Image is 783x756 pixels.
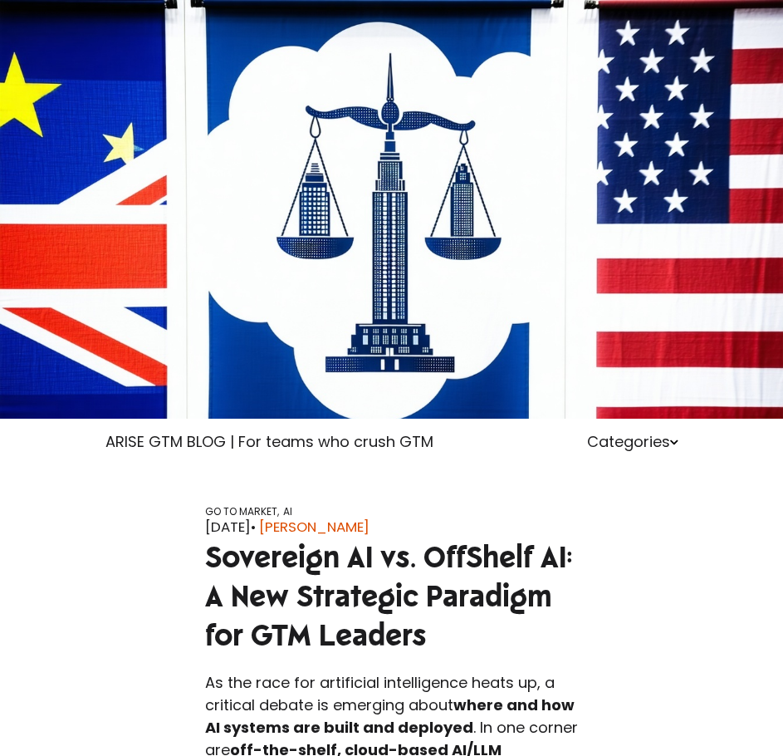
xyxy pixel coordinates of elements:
[259,517,369,538] a: [PERSON_NAME]
[205,504,279,518] a: GO TO MARKET,
[105,431,433,452] a: ARISE GTM BLOG | For teams who crush GTM
[283,504,292,518] a: AI
[205,517,579,538] div: [DATE]
[700,676,783,756] div: Widget chat
[587,431,678,452] a: Categories
[700,676,783,756] iframe: Chat Widget
[205,695,575,738] strong: where and how AI systems are built and deployed
[205,538,573,655] span: Sovereign AI vs. OffShelf AI: A New Strategic Paradigm for GTM Leaders
[251,517,256,537] span: •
